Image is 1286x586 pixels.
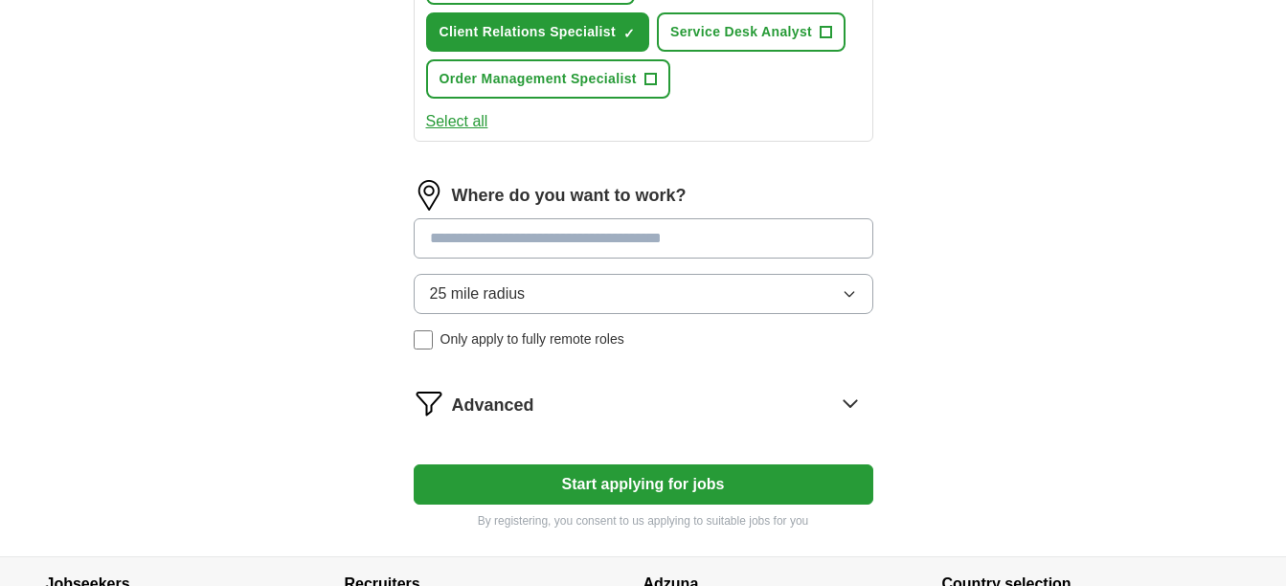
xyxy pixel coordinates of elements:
img: filter [414,388,444,418]
button: Start applying for jobs [414,464,873,505]
button: Order Management Specialist [426,59,670,99]
span: Client Relations Specialist [440,22,617,42]
span: Service Desk Analyst [670,22,812,42]
button: 25 mile radius [414,274,873,314]
span: Advanced [452,393,534,418]
button: Service Desk Analyst [657,12,846,52]
label: Where do you want to work? [452,183,687,209]
span: 25 mile radius [430,282,526,305]
span: Only apply to fully remote roles [440,329,624,349]
p: By registering, you consent to us applying to suitable jobs for you [414,512,873,530]
button: Client Relations Specialist✓ [426,12,650,52]
button: Select all [426,110,488,133]
input: Only apply to fully remote roles [414,330,433,349]
span: ✓ [623,26,635,41]
span: Order Management Specialist [440,69,637,89]
img: location.png [414,180,444,211]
